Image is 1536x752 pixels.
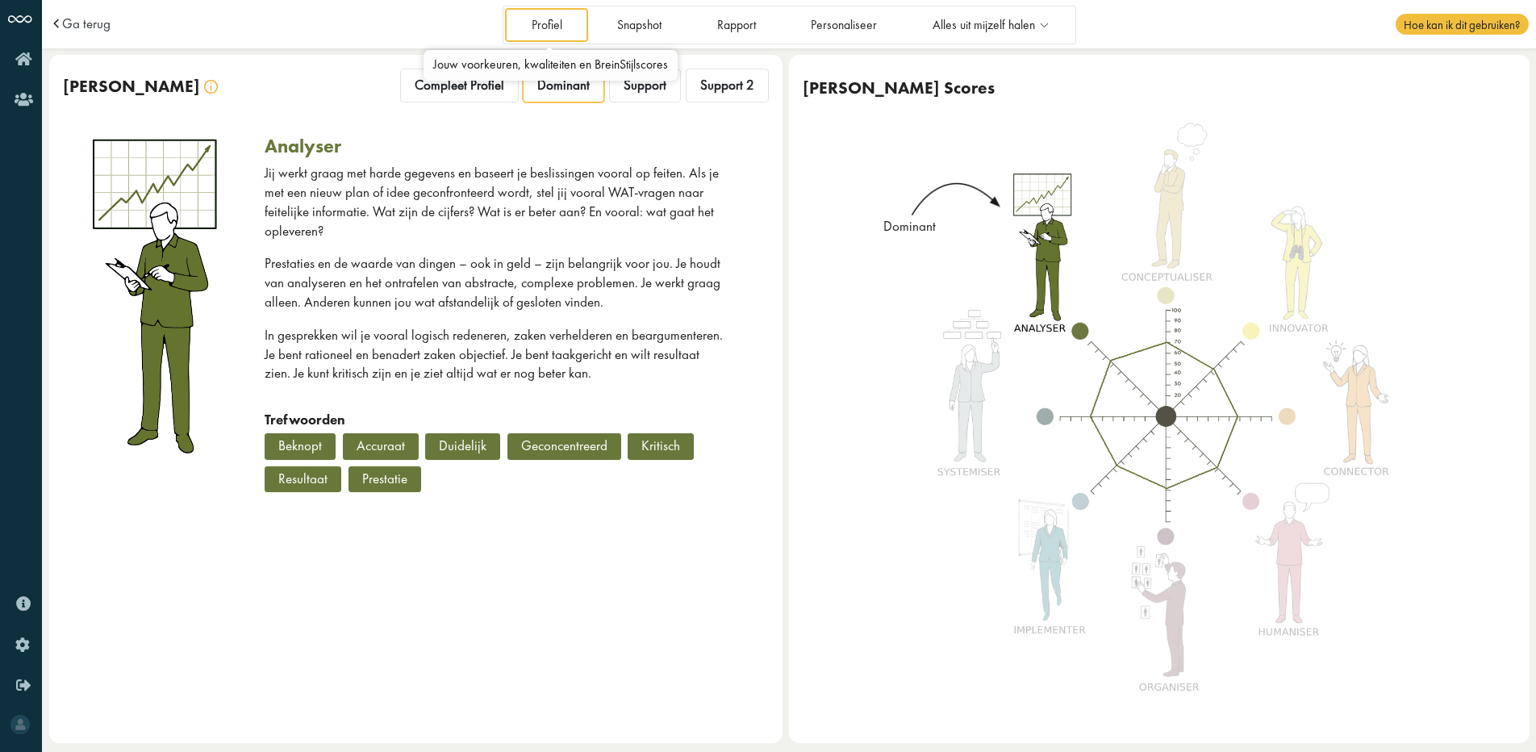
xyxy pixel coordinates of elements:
a: Personaliseer [785,8,904,41]
div: Dominant [870,217,949,236]
span: Support [624,77,666,94]
p: Jij werkt graag met harde gegevens en baseert je beslissingen vooral op feiten. Als je met een ni... [265,164,728,240]
p: In gesprekken wil je vooral logisch redeneren, zaken verhelderen en beargumenteren. Je bent ratio... [265,326,728,383]
span: Hoe kan ik dit gebruiken? [1396,14,1528,35]
div: Geconcentreerd [507,433,621,459]
a: Ga terug [62,17,111,31]
span: Support 2 [700,77,754,94]
div: Accuraat [343,433,419,459]
div: Prestatie [349,466,421,492]
a: Snapshot [591,8,688,41]
div: Kritisch [628,433,694,459]
span: Dominant [537,77,590,94]
div: [PERSON_NAME] Scores [803,77,995,98]
span: Alles uit mijzelf halen [933,19,1035,32]
div: Beknopt [265,433,336,459]
img: analyser.png [84,135,223,457]
p: Prestaties en de waarde van dingen – ook in geld – zijn belangrijk voor jou. Je houdt van analyse... [265,254,728,311]
a: Profiel [505,8,588,41]
span: [PERSON_NAME] [63,75,200,97]
img: analyser [918,121,1416,712]
a: Alles uit mijzelf halen [906,8,1073,41]
span: Compleet Profiel [415,77,504,94]
div: analyser [265,135,341,157]
div: Duidelijk [425,433,500,459]
div: Resultaat [265,466,341,492]
strong: Trefwoorden [265,411,345,428]
img: info.svg [204,80,218,94]
a: Rapport [691,8,782,41]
